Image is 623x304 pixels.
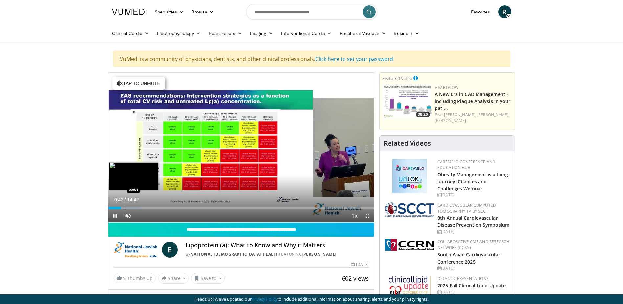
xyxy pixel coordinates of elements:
[342,274,369,282] span: 602 views
[190,251,279,257] a: National [DEMOGRAPHIC_DATA] Health
[437,276,509,282] div: Didactic Presentations
[382,85,432,119] img: 738d0e2d-290f-4d89-8861-908fb8b721dc.150x105_q85_crop-smart_upscale.jpg
[191,273,225,284] button: Save to
[277,27,336,40] a: Interventional Cardio
[435,85,458,90] a: Heartflow
[114,273,156,283] a: 5 Thumbs Up
[444,112,476,117] a: [PERSON_NAME],
[108,209,122,222] button: Pause
[123,275,126,281] span: 5
[188,5,218,18] a: Browse
[437,171,508,191] a: Obesity Management is a Long Journey: Chances and Challenges Webinar
[315,55,393,63] a: Click here to set your password
[113,51,510,67] div: VuMedi is a community of physicians, dentists, and other clinical professionals.
[162,242,178,258] a: E
[437,202,496,214] a: Cardiovascular Computed Tomography TV by SCCT
[467,5,494,18] a: Favorites
[361,209,374,222] button: Fullscreen
[351,262,369,267] div: [DATE]
[437,239,509,250] a: Collaborative CME and Research Network (CCRN)
[205,27,246,40] a: Heart Failure
[392,159,427,193] img: 45df64a9-a6de-482c-8a90-ada250f7980c.png.150x105_q85_autocrop_double_scale_upscale_version-0.2.jpg
[437,282,506,289] a: 2025 Fall Clinical Lipid Update
[252,296,277,302] a: Privacy Policy
[385,202,434,217] img: 51a70120-4f25-49cc-93a4-67582377e75f.png.150x105_q85_autocrop_double_scale_upscale_version-0.2.png
[384,139,431,147] h4: Related Videos
[390,27,423,40] a: Business
[112,9,147,15] img: VuMedi Logo
[498,5,511,18] a: R
[348,209,361,222] button: Playback Rate
[437,289,509,295] div: [DATE]
[125,197,126,202] span: /
[385,239,434,251] img: a04ee3ba-8487-4636-b0fb-5e8d268f3737.png.150x105_q85_autocrop_double_scale_upscale_version-0.2.png
[153,27,205,40] a: Electrophysiology
[186,242,369,249] h4: Lipoprotein (a): What to Know and Why it Matters
[435,118,466,123] a: [PERSON_NAME]
[437,266,509,271] div: [DATE]
[437,251,500,265] a: South Asian Cardiovascular Conference 2025
[336,27,390,40] a: Peripheral Vascular
[127,197,139,202] span: 14:42
[108,207,374,209] div: Progress Bar
[416,112,430,117] span: 38:20
[112,77,165,90] button: Tap to unmute
[435,91,510,111] a: A New Era in CAD Management - including Plaque Analysis in your pati…
[382,85,432,119] a: 38:20
[437,192,509,198] div: [DATE]
[108,73,374,223] video-js: Video Player
[302,251,337,257] a: [PERSON_NAME]
[109,162,158,190] img: image.jpeg
[437,229,509,235] div: [DATE]
[114,242,159,258] img: National Jewish Health
[477,112,509,117] a: [PERSON_NAME],
[382,75,412,81] small: Featured Video
[108,27,153,40] a: Clinical Cardio
[246,27,277,40] a: Imaging
[158,273,189,284] button: Share
[435,112,512,124] div: Feat.
[151,5,188,18] a: Specialties
[114,197,123,202] span: 0:42
[437,159,495,170] a: CaReMeLO Conference and Education Hub
[186,251,369,257] div: By FEATURING
[437,215,509,228] a: 8th Annual Cardiovascular Disease Prevention Symposium
[246,4,377,20] input: Search topics, interventions
[122,209,135,222] button: Unmute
